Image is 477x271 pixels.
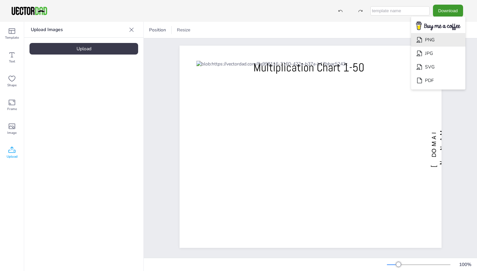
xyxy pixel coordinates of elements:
span: Upload [7,154,18,159]
span: Multiplication Chart 1-50 [253,60,364,75]
li: SVG [411,60,465,74]
input: template name [370,6,430,16]
span: Image [7,130,17,135]
span: Text [9,59,15,64]
button: Resize [174,25,193,35]
span: Shape [7,83,17,88]
p: Upload Images [31,22,126,38]
button: Download [433,5,463,17]
span: Position [148,27,167,33]
div: Upload [29,43,138,55]
div: 100 % [457,261,473,268]
ul: Download [411,17,465,90]
li: PNG [411,33,465,47]
img: buymecoffee.png [412,19,465,32]
span: Template [5,35,19,40]
img: VectorDad-1.png [11,6,48,16]
li: PDF [411,74,465,87]
li: JPG [411,47,465,60]
span: Frame [7,106,17,112]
